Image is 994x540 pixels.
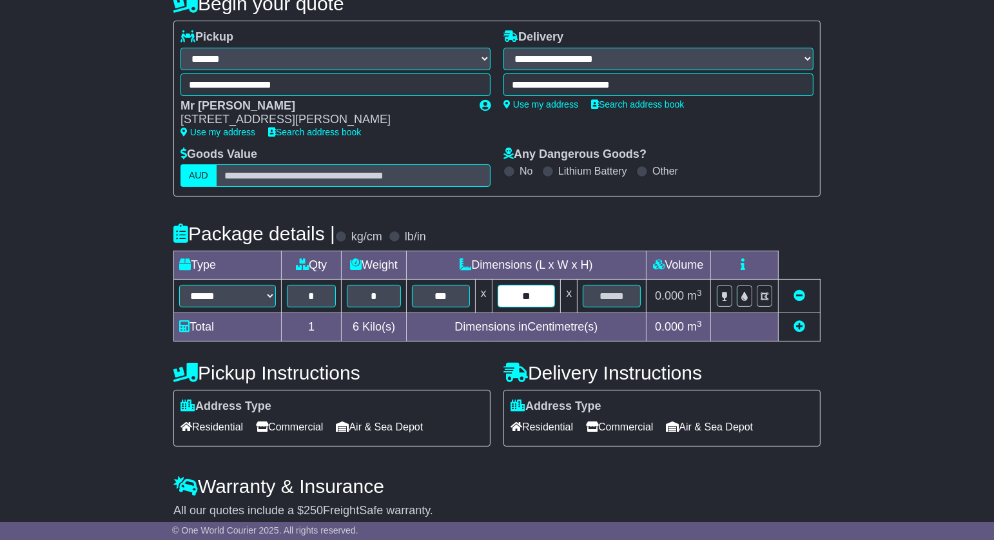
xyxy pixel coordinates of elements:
[591,99,684,110] a: Search address book
[561,280,578,313] td: x
[503,99,578,110] a: Use my address
[174,251,282,280] td: Type
[503,148,647,162] label: Any Dangerous Goods?
[282,313,342,342] td: 1
[655,289,684,302] span: 0.000
[180,148,257,162] label: Goods Value
[173,223,335,244] h4: Package details |
[406,313,646,342] td: Dimensions in Centimetre(s)
[180,417,243,437] span: Residential
[180,99,467,113] div: Mr [PERSON_NAME]
[586,417,653,437] span: Commercial
[475,280,492,313] td: x
[697,288,702,298] sup: 3
[503,30,563,44] label: Delivery
[697,319,702,329] sup: 3
[180,400,271,414] label: Address Type
[667,417,754,437] span: Air & Sea Depot
[511,400,601,414] label: Address Type
[652,165,678,177] label: Other
[655,320,684,333] span: 0.000
[351,230,382,244] label: kg/cm
[180,113,467,127] div: [STREET_ADDRESS][PERSON_NAME]
[282,251,342,280] td: Qty
[256,417,323,437] span: Commercial
[173,362,491,383] h4: Pickup Instructions
[558,165,627,177] label: Lithium Battery
[520,165,532,177] label: No
[180,127,255,137] a: Use my address
[174,313,282,342] td: Total
[503,362,821,383] h4: Delivery Instructions
[794,289,805,302] a: Remove this item
[342,251,407,280] td: Weight
[687,289,702,302] span: m
[173,476,821,497] h4: Warranty & Insurance
[342,313,407,342] td: Kilo(s)
[511,417,573,437] span: Residential
[180,30,233,44] label: Pickup
[173,504,821,518] div: All our quotes include a $ FreightSafe warranty.
[353,320,359,333] span: 6
[172,525,358,535] span: © One World Courier 2025. All rights reserved.
[180,164,217,187] label: AUD
[268,127,361,137] a: Search address book
[304,504,323,517] span: 250
[336,417,424,437] span: Air & Sea Depot
[405,230,426,244] label: lb/in
[406,251,646,280] td: Dimensions (L x W x H)
[646,251,710,280] td: Volume
[794,320,805,333] a: Add new item
[687,320,702,333] span: m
